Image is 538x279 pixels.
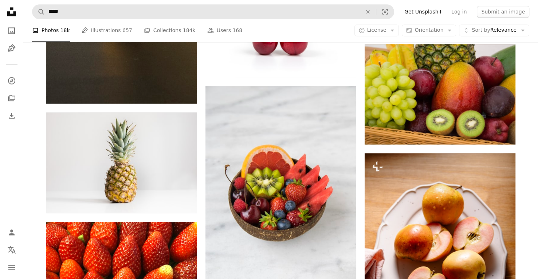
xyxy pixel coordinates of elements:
span: Orientation [415,27,443,33]
button: Sort byRelevance [459,25,529,36]
a: Download History [4,108,19,123]
span: 657 [122,27,132,35]
button: Menu [4,260,19,275]
a: Users 168 [207,19,242,42]
span: License [367,27,386,33]
a: Illustrations 657 [82,19,132,42]
form: Find visuals sitewide [32,4,394,19]
a: Log in / Sign up [4,225,19,240]
button: Search Unsplash [32,5,45,19]
a: red apple fruit beside green apple and yellow fruit on brown woven basket [365,91,515,97]
button: Language [4,243,19,257]
a: assorted fruits [205,195,356,202]
a: a white plate topped with apples on top of a wooden table [365,263,515,269]
span: Sort by [472,27,490,33]
a: Get Unsplash+ [400,6,447,18]
a: Illustrations [4,41,19,55]
a: pineapple on white surface [46,159,197,166]
a: Explore [4,73,19,88]
a: Collections 184k [144,19,196,42]
span: Relevance [472,27,517,34]
button: Clear [360,5,376,19]
img: red apple fruit beside green apple and yellow fruit on brown woven basket [365,44,515,144]
button: Submit an image [477,6,529,18]
span: 168 [232,27,242,35]
img: pineapple on white surface [46,112,197,213]
button: License [354,25,399,36]
span: 184k [183,27,196,35]
button: Visual search [376,5,394,19]
button: Orientation [402,25,456,36]
a: Photos [4,23,19,38]
a: Collections [4,91,19,105]
a: Log in [447,6,471,18]
a: Home — Unsplash [4,4,19,20]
